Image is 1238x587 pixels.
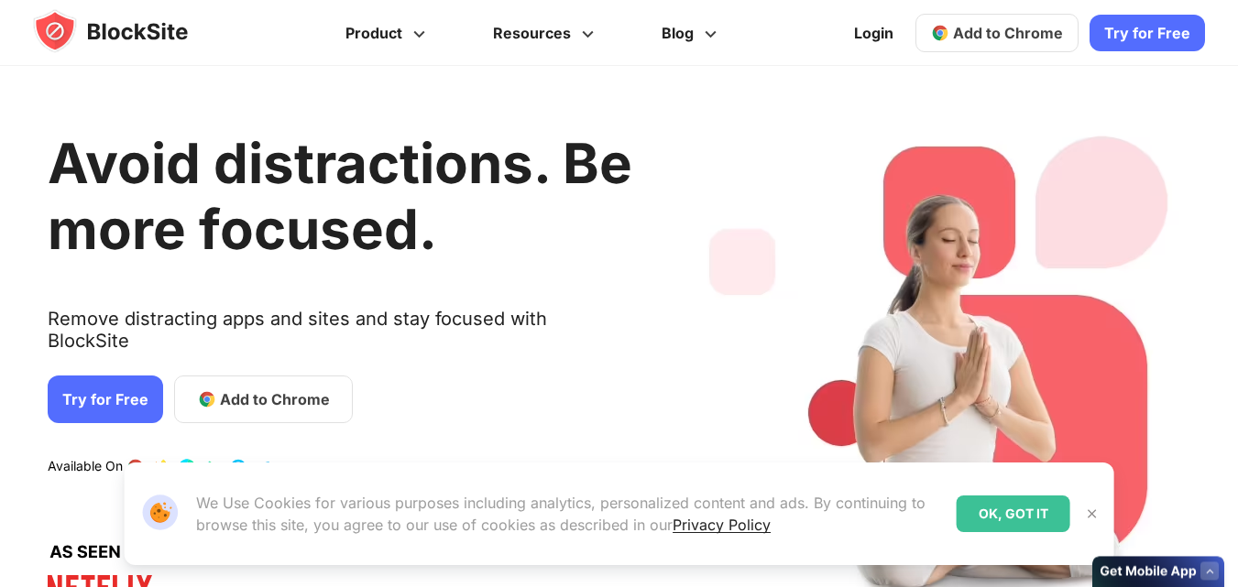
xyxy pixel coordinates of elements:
[48,375,163,423] a: Try for Free
[915,14,1079,52] a: Add to Chrome
[1090,15,1205,51] a: Try for Free
[931,24,949,42] img: chrome-icon.svg
[843,11,904,55] a: Login
[220,388,330,410] span: Add to Chrome
[673,516,771,534] a: Privacy Policy
[957,495,1070,532] div: OK, GOT IT
[48,130,632,262] h1: Avoid distractions. Be more focused.
[33,9,224,53] img: blocksite-icon.5d769676.svg
[174,375,353,423] a: Add to Chrome
[1080,502,1104,526] button: Close
[1085,506,1100,521] img: Close
[953,24,1063,42] span: Add to Chrome
[48,308,632,366] text: Remove distracting apps and sites and stay focused with BlockSite
[196,492,942,536] p: We Use Cookies for various purposes including analytics, personalized content and ads. By continu...
[48,458,123,476] text: Available On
